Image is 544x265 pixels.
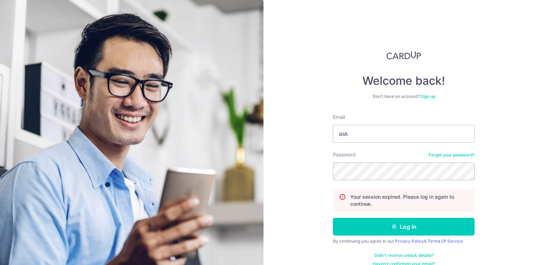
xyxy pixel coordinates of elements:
[333,94,475,99] div: Don’t have an account?
[427,238,463,244] a: Terms Of Service
[429,152,475,158] a: Forgot your password?
[333,151,356,158] label: Password
[333,74,475,88] h4: Welcome back!
[350,193,469,208] p: Your session expired. Please log in again to continue.
[333,238,475,244] div: By continuing you agree to our &
[333,218,475,236] button: Log in
[333,125,475,143] input: Enter your Email
[374,253,433,258] a: Didn't receive unlock details?
[386,51,421,60] img: CardUp Logo
[395,238,424,244] a: Privacy Policy
[420,94,435,99] a: Sign up
[333,114,345,121] label: Email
